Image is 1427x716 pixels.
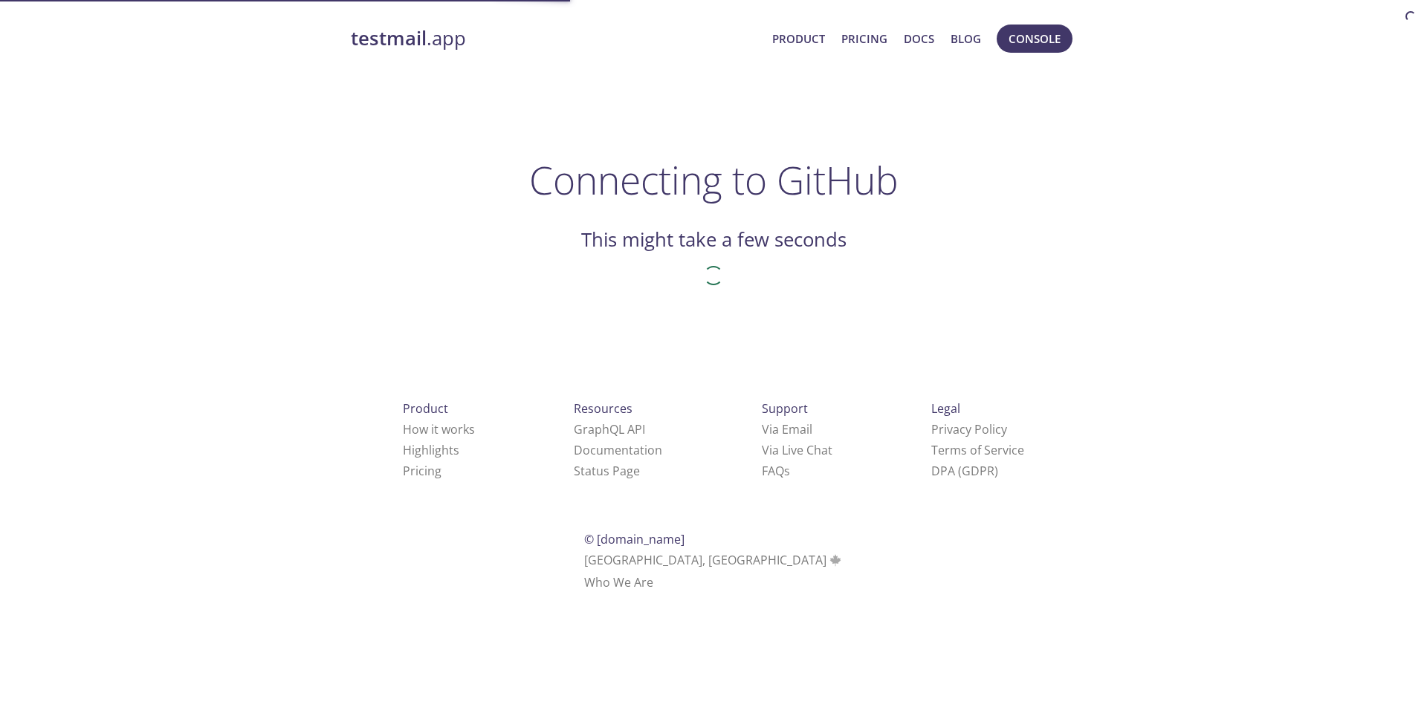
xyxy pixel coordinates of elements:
span: [GEOGRAPHIC_DATA], [GEOGRAPHIC_DATA] [584,552,844,568]
span: Support [762,400,808,417]
a: Pricing [403,463,441,479]
a: Docs [904,29,934,48]
a: Highlights [403,442,459,458]
a: Pricing [841,29,887,48]
span: © [DOMAIN_NAME] [584,531,685,547]
a: Status Page [574,463,640,479]
a: Who We Are [584,574,653,590]
a: DPA (GDPR) [931,463,998,479]
a: Privacy Policy [931,421,1007,437]
span: Product [403,400,448,417]
a: FAQ [762,463,790,479]
a: Blog [951,29,981,48]
span: s [784,463,790,479]
a: Product [772,29,825,48]
a: GraphQL API [574,421,645,437]
h1: Connecting to GitHub [529,157,899,202]
strong: testmail [351,25,427,51]
button: Console [997,25,1072,53]
a: testmail.app [351,26,760,51]
a: How it works [403,421,475,437]
h2: This might take a few seconds [581,227,847,253]
a: Terms of Service [931,442,1024,458]
span: Legal [931,400,960,417]
span: Resources [574,400,632,417]
a: Via Email [762,421,812,437]
a: Documentation [574,442,662,458]
span: Console [1009,29,1061,48]
a: Via Live Chat [762,442,832,458]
